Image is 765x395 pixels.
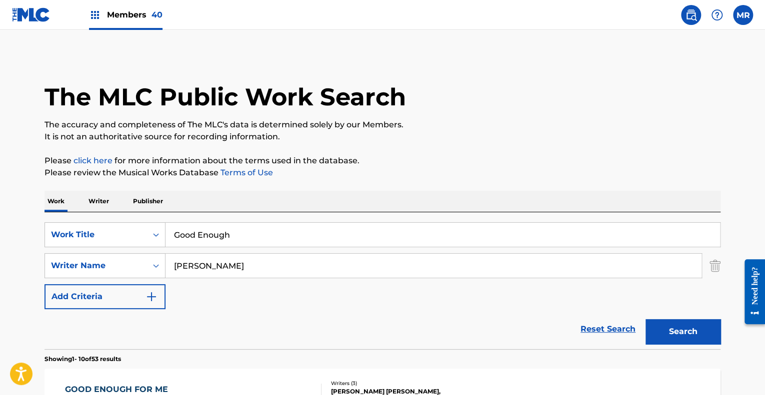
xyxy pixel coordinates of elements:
p: Showing 1 - 10 of 53 results [44,355,121,364]
div: Help [707,5,727,25]
p: Publisher [130,191,166,212]
iframe: Resource Center [737,251,765,332]
form: Search Form [44,222,720,349]
p: Writer [85,191,112,212]
p: The accuracy and completeness of The MLC's data is determined solely by our Members. [44,119,720,131]
p: Please review the Musical Works Database [44,167,720,179]
a: Public Search [681,5,701,25]
div: Writers ( 3 ) [331,380,482,387]
img: search [685,9,697,21]
div: Work Title [51,229,141,241]
p: Work [44,191,67,212]
img: Top Rightsholders [89,9,101,21]
div: Writer Name [51,260,141,272]
img: help [711,9,723,21]
img: Delete Criterion [709,253,720,278]
span: 40 [151,10,162,19]
span: Members [107,9,162,20]
p: It is not an authoritative source for recording information. [44,131,720,143]
a: Terms of Use [218,168,273,177]
h1: The MLC Public Work Search [44,82,406,112]
img: MLC Logo [12,7,50,22]
div: User Menu [733,5,753,25]
img: 9d2ae6d4665cec9f34b9.svg [145,291,157,303]
a: click here [73,156,112,165]
a: Reset Search [575,318,640,340]
button: Search [645,319,720,344]
button: Add Criteria [44,284,165,309]
p: Please for more information about the terms used in the database. [44,155,720,167]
